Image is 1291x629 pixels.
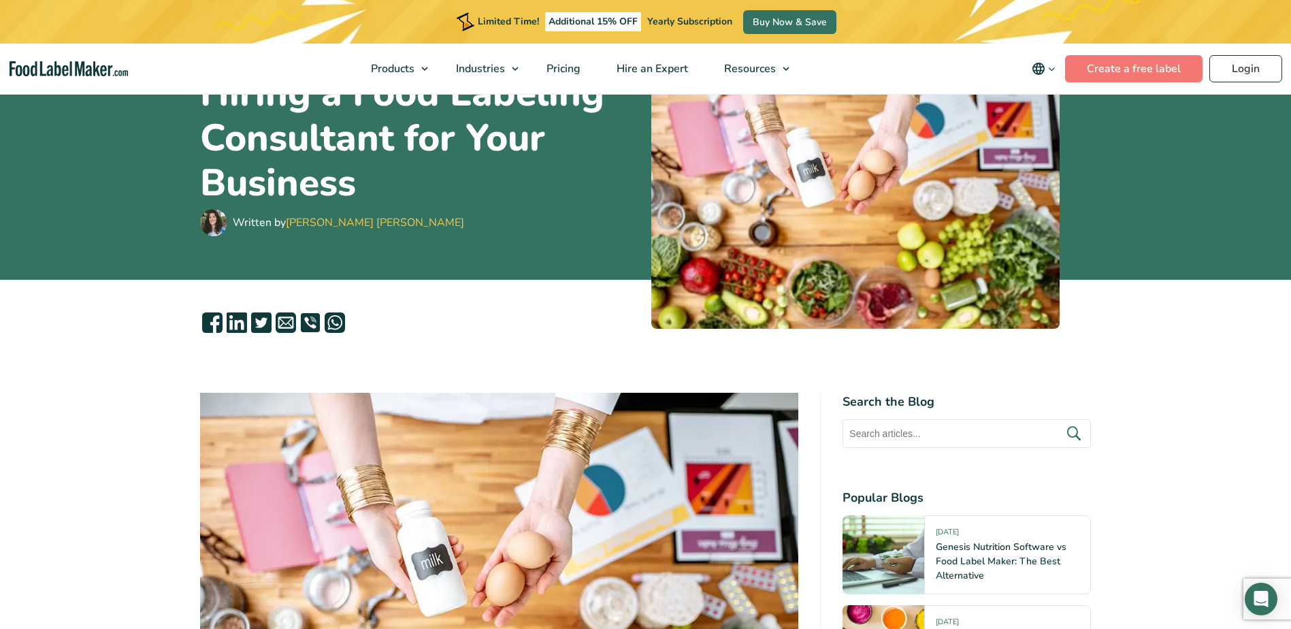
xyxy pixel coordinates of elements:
span: Additional 15% OFF [545,12,641,31]
span: Products [367,61,416,76]
input: Search articles... [843,419,1091,448]
span: Pricing [542,61,582,76]
a: [PERSON_NAME] [PERSON_NAME] [286,215,464,230]
a: Create a free label [1065,55,1203,82]
a: Genesis Nutrition Software vs Food Label Maker: The Best Alternative [936,541,1066,582]
div: Open Intercom Messenger [1245,583,1277,615]
a: Industries [438,44,525,94]
span: [DATE] [936,527,959,543]
a: Resources [706,44,796,94]
img: Maria Abi Hanna - Food Label Maker [200,209,227,236]
h1: Hiring a Food Labeling Consultant for Your Business [200,71,640,206]
span: Hire an Expert [612,61,689,76]
a: Products [353,44,435,94]
h4: Search the Blog [843,393,1091,411]
a: Buy Now & Save [743,10,836,34]
a: Login [1209,55,1282,82]
span: Industries [452,61,506,76]
a: Hire an Expert [599,44,703,94]
div: Written by [233,214,464,231]
h4: Popular Blogs [843,489,1091,507]
span: Yearly Subscription [647,15,732,28]
a: Pricing [529,44,595,94]
span: Resources [720,61,777,76]
span: Limited Time! [478,15,539,28]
